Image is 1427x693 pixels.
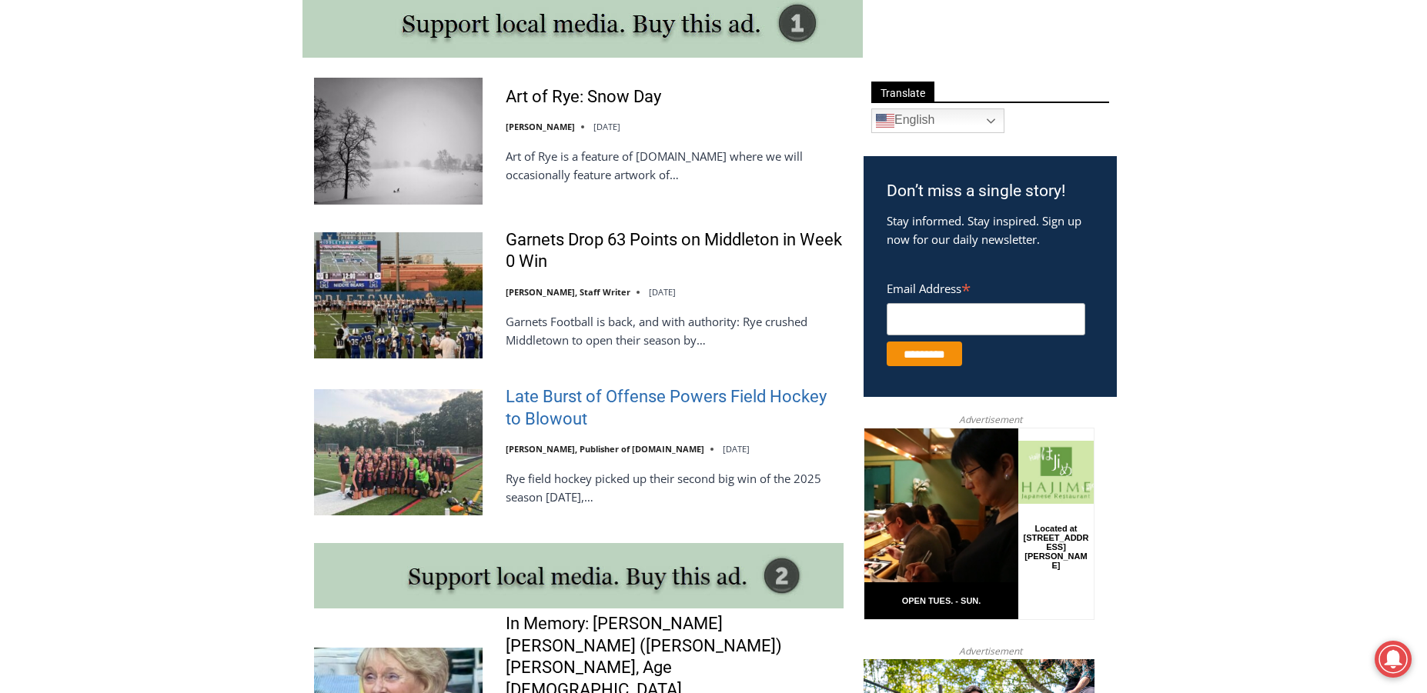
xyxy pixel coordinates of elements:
[159,96,226,184] div: Located at [STREET_ADDRESS][PERSON_NAME]
[506,86,661,108] a: Art of Rye: Snow Day
[314,389,483,515] img: Late Burst of Offense Powers Field Hockey to Blowout
[506,386,844,430] a: Late Burst of Offense Powers Field Hockey to Blowout
[314,543,844,608] img: support local media, buy this ad
[593,121,620,132] time: [DATE]
[314,232,483,358] img: Garnets Drop 63 Points on Middleton in Week 0 Win
[370,149,746,192] a: Intern @ [DOMAIN_NAME]
[314,78,483,204] img: Art of Rye: Snow Day
[506,286,630,298] a: [PERSON_NAME], Staff Writer
[389,1,727,149] div: "I learned about the history of a place I’d honestly never considered even as a resident of [GEOG...
[887,212,1094,248] p: Stay informed. Stay inspired. Sign up now for our daily newsletter.
[506,469,844,506] p: Rye field hockey picked up their second big win of the 2025 season [DATE],…
[1,155,155,192] a: Open Tues. - Sun. [PHONE_NUMBER]
[506,443,704,455] a: [PERSON_NAME], Publisher of [DOMAIN_NAME]
[506,229,844,273] a: Garnets Drop 63 Points on Middleton in Week 0 Win
[506,147,844,184] p: Art of Rye is a feature of [DOMAIN_NAME] where we will occasionally feature artwork of…
[871,108,1004,133] a: English
[403,153,713,188] span: Intern @ [DOMAIN_NAME]
[887,179,1094,204] h3: Don’t miss a single story!
[506,312,844,349] p: Garnets Football is back, and with authority: Rye crushed Middletown to open their season by…
[887,273,1085,301] label: Email Address
[871,82,934,102] span: Translate
[876,112,894,130] img: en
[649,286,676,298] time: [DATE]
[506,121,575,132] a: [PERSON_NAME]
[944,644,1038,658] span: Advertisement
[5,158,151,217] span: Open Tues. - Sun. [PHONE_NUMBER]
[723,443,750,455] time: [DATE]
[944,412,1038,427] span: Advertisement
